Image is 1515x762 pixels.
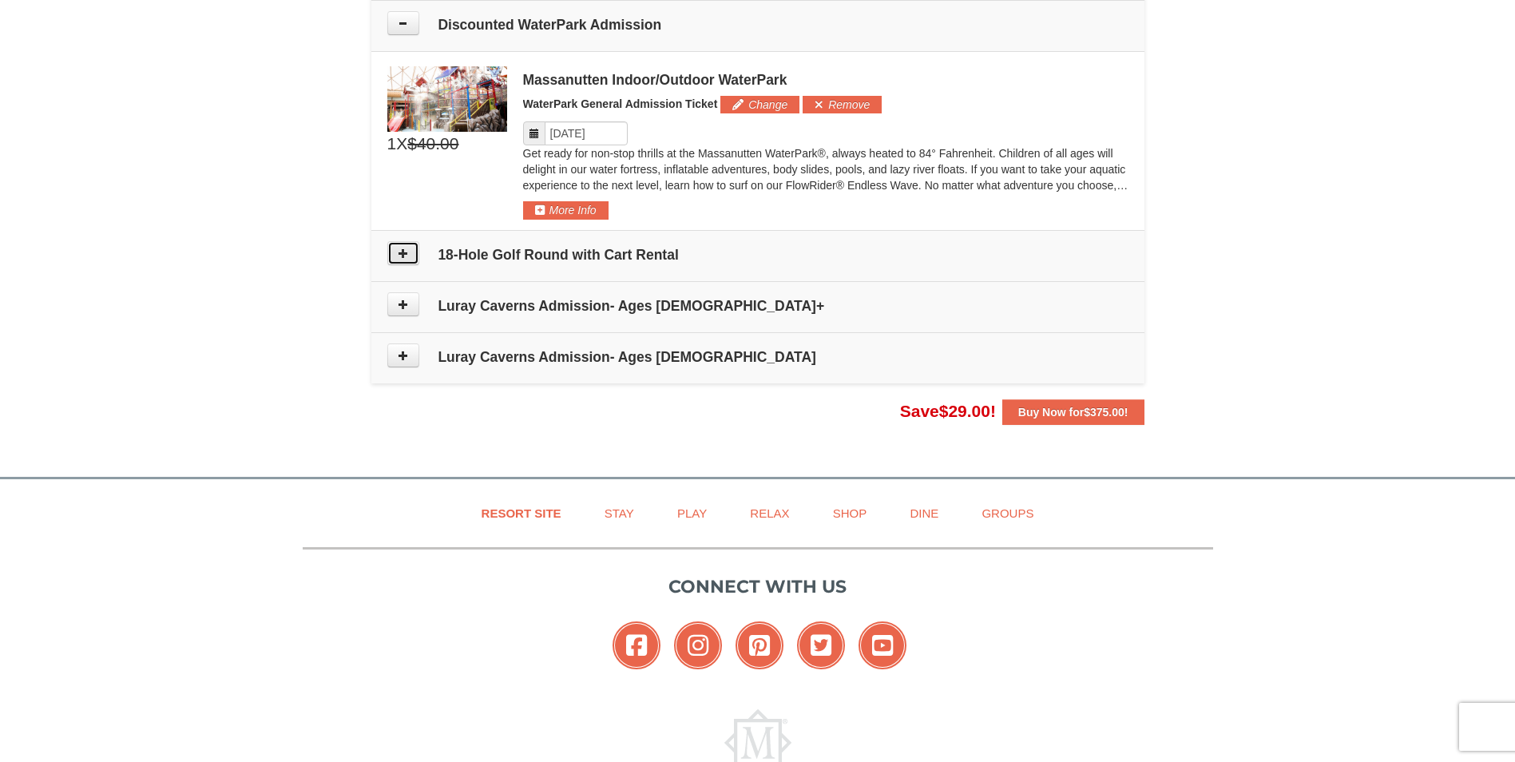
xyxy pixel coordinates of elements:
p: Connect with us [303,573,1213,600]
p: Get ready for non-stop thrills at the Massanutten WaterPark®, always heated to 84° Fahrenheit. Ch... [523,145,1128,193]
div: Massanutten Indoor/Outdoor WaterPark [523,72,1128,88]
span: $29.00 [939,402,990,420]
a: Stay [585,495,654,531]
button: Change [720,96,799,113]
button: More Info [523,201,609,219]
button: Buy Now for$375.00! [1002,399,1144,425]
a: Resort Site [462,495,581,531]
span: 1 [387,132,397,156]
span: $40.00 [407,132,458,156]
h4: Luray Caverns Admission- Ages [DEMOGRAPHIC_DATA] [387,349,1128,365]
span: $375.00 [1084,406,1124,419]
span: X [396,132,407,156]
span: Save ! [900,402,996,420]
a: Groups [962,495,1053,531]
h4: Discounted WaterPark Admission [387,17,1128,33]
strong: Buy Now for ! [1018,406,1128,419]
a: Shop [813,495,887,531]
button: Remove [803,96,882,113]
span: WaterPark General Admission Ticket [523,97,718,110]
h4: Luray Caverns Admission- Ages [DEMOGRAPHIC_DATA]+ [387,298,1128,314]
a: Relax [730,495,809,531]
a: Play [657,495,727,531]
img: 6619917-1403-22d2226d.jpg [387,66,507,132]
h4: 18-Hole Golf Round with Cart Rental [387,247,1128,263]
a: Dine [890,495,958,531]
